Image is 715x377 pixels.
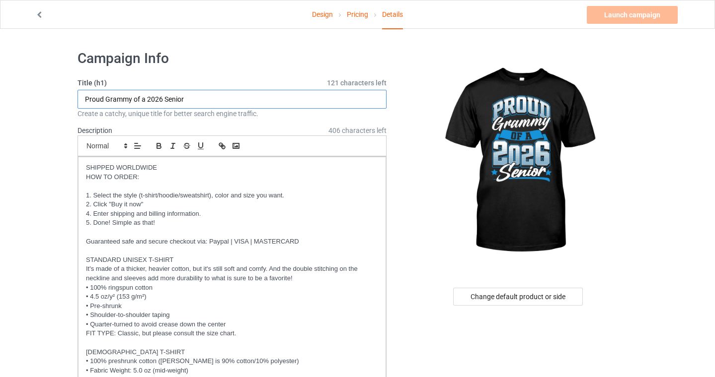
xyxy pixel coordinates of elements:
[312,0,333,28] a: Design
[78,109,387,119] div: Create a catchy, unique title for better search engine traffic.
[86,237,378,247] p: Guaranteed safe and secure checkout via: Paypal | VISA | MASTERCARD
[78,126,112,134] label: Description
[86,218,378,228] p: 5. Done! Simple as that!
[86,200,378,209] p: 2. Click "Buy it now"
[382,0,403,29] div: Details
[86,357,378,366] p: • 100% preshrunk cotton ([PERSON_NAME] is 90% cotton/10% polyester)
[453,288,583,306] div: Change default product or side
[86,264,378,283] p: It's made of a thicker, heavier cotton, but it's still soft and comfy. And the double stitching o...
[86,320,378,329] p: • Quarter-turned to avoid crease down the center
[86,191,378,200] p: 1. Select the style (t-shirt/hoodie/sweatshirt), color and size you want.
[86,311,378,320] p: • Shoulder-to-shoulder taping
[86,302,378,311] p: • Pre-shrunk
[327,78,387,88] span: 121 characters left
[347,0,368,28] a: Pricing
[86,348,378,357] p: [DEMOGRAPHIC_DATA] T-SHIRT
[86,173,378,182] p: HOW TO ORDER:
[86,366,378,376] p: • Fabric Weight: 5.0 oz (mid-weight)
[86,255,378,265] p: STANDARD UNISEX T-SHIRT
[86,283,378,293] p: • 100% ringspun cotton
[328,126,387,135] span: 406 characters left
[78,50,387,67] h1: Campaign Info
[86,163,378,173] p: SHIPPED WORLDWIDE
[86,292,378,302] p: • 4.5 oz/y² (153 g/m²)
[78,78,387,88] label: Title (h1)
[86,209,378,219] p: 4. Enter shipping and billing information.
[86,329,378,338] p: FIT TYPE: Classic, but please consult the size chart.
